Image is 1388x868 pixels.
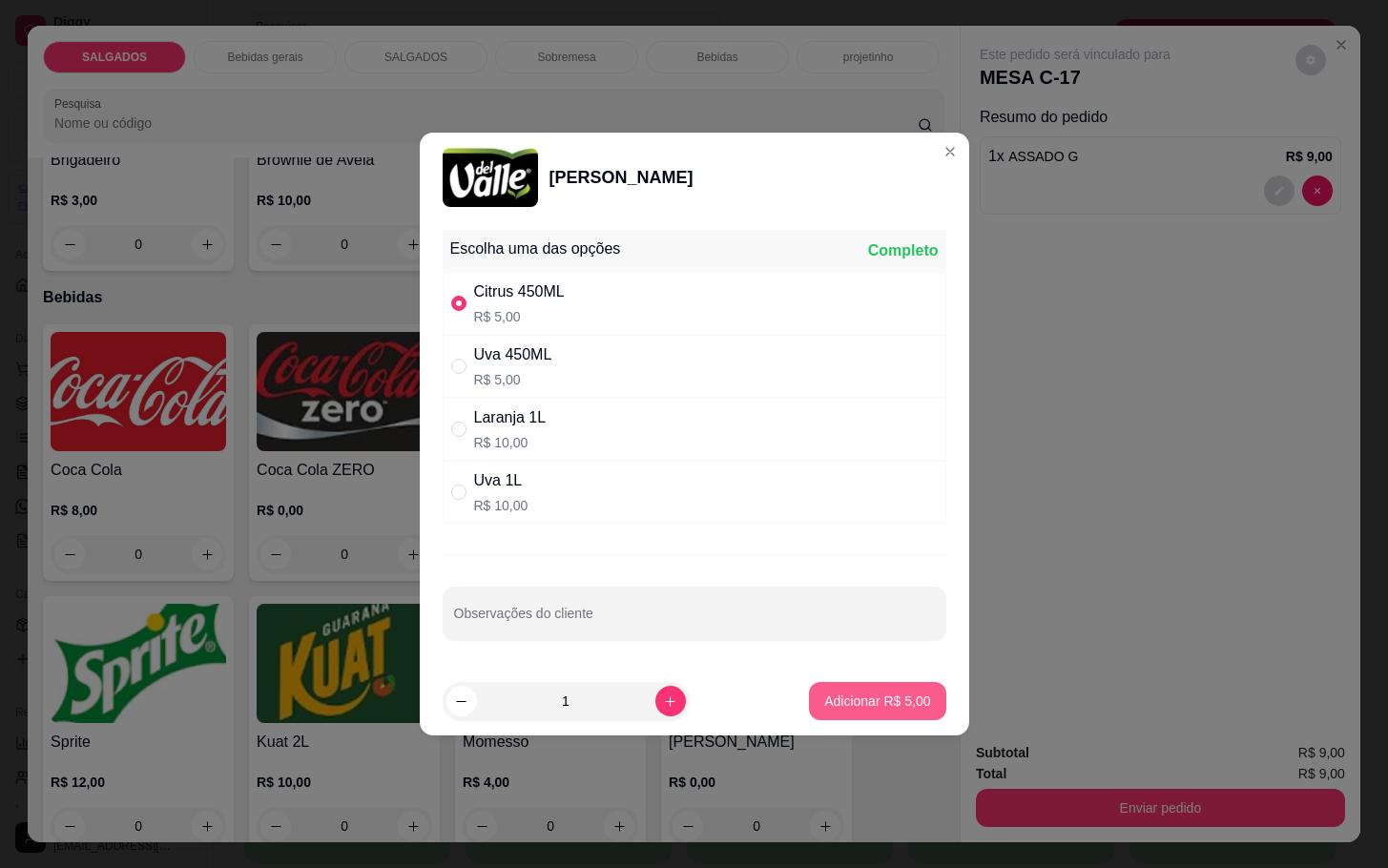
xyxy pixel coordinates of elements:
button: decrease-product-quantity [446,686,477,716]
p: R$ 5,00 [474,307,565,326]
p: R$ 5,00 [474,370,552,389]
p: Adicionar R$ 5,00 [824,692,930,711]
input: Observações do cliente [454,611,935,630]
p: R$ 10,00 [474,433,547,452]
div: Completo [868,239,939,262]
div: Escolha uma das opções [450,238,621,260]
div: Uva 450ML [474,343,552,366]
div: Laranja 1L [474,406,547,429]
button: Adicionar R$ 5,00 [809,682,945,720]
div: Citrus 450ML [474,280,565,303]
button: Close [935,136,965,167]
button: increase-product-quantity [655,686,686,716]
img: product-image [443,148,538,207]
div: Uva 1L [474,469,528,492]
div: [PERSON_NAME] [549,164,694,191]
p: R$ 10,00 [474,496,528,515]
